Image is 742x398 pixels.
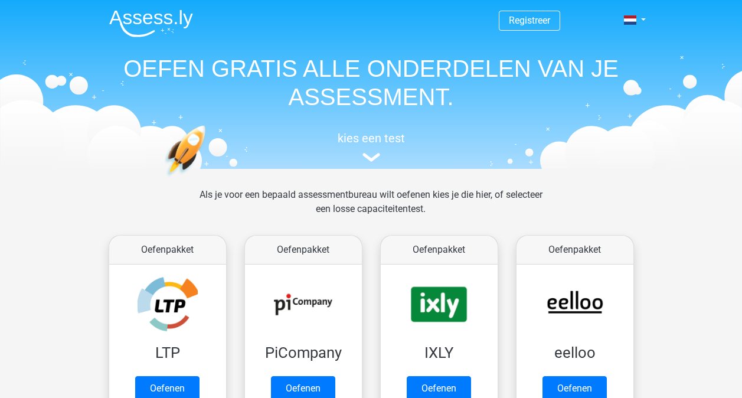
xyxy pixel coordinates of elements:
[509,15,550,26] a: Registreer
[362,153,380,162] img: assessment
[100,54,643,111] h1: OEFEN GRATIS ALLE ONDERDELEN VAN JE ASSESSMENT.
[100,131,643,162] a: kies een test
[165,125,251,232] img: oefenen
[190,188,552,230] div: Als je voor een bepaald assessmentbureau wilt oefenen kies je die hier, of selecteer een losse ca...
[109,9,193,37] img: Assessly
[100,131,643,145] h5: kies een test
